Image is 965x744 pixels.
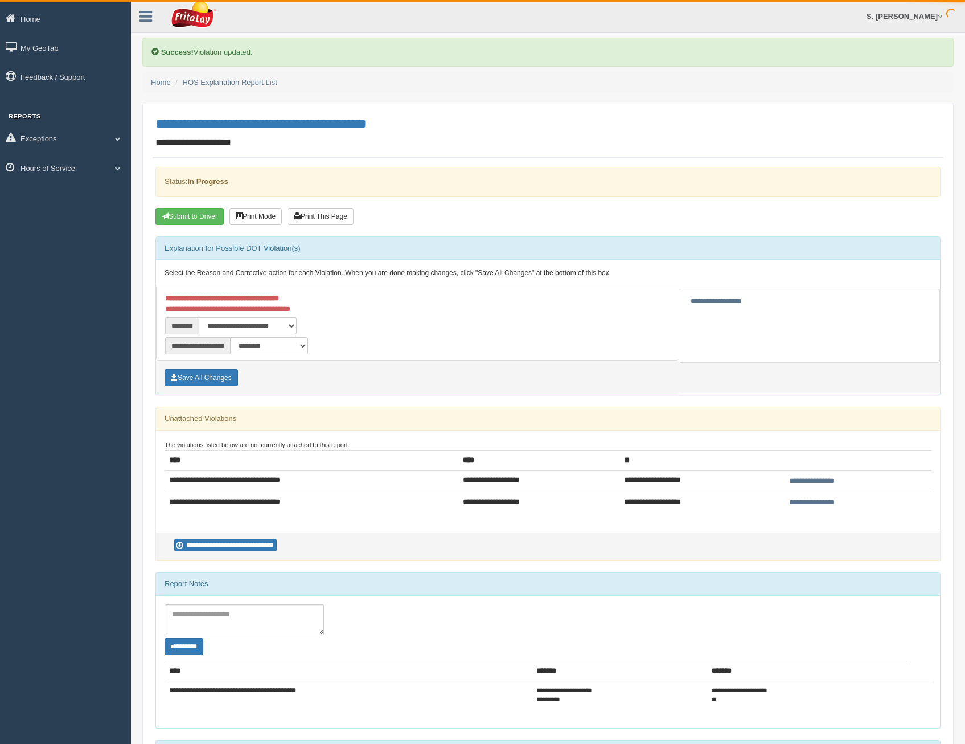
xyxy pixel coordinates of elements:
div: Explanation for Possible DOT Violation(s) [156,237,940,260]
button: Change Filter Options [165,638,203,655]
button: Submit To Driver [155,208,224,225]
button: Print Mode [229,208,282,225]
a: HOS Explanation Report List [183,78,277,87]
button: Save [165,369,238,386]
strong: In Progress [187,177,228,186]
div: Status: [155,167,941,196]
div: Unattached Violations [156,407,940,430]
a: Home [151,78,171,87]
div: Violation updated. [142,38,954,67]
button: Print This Page [288,208,354,225]
small: The violations listed below are not currently attached to this report: [165,442,350,448]
div: Select the Reason and Corrective action for each Violation. When you are done making changes, cli... [156,260,940,287]
b: Success! [161,48,194,56]
div: Report Notes [156,573,940,595]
